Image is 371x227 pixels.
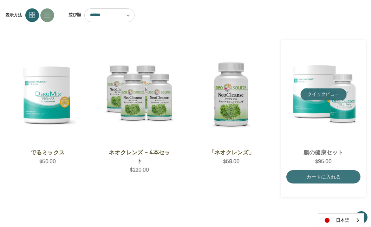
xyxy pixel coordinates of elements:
[318,214,364,227] a: 日本語
[5,12,22,18] span: 表示方法
[286,46,360,143] a: ColoHealth Set,$95.00
[11,46,85,143] a: DeruMix,$50.00
[300,88,346,100] button: クイックビュー
[315,158,332,165] span: $95.00
[103,58,177,132] img: ネオクレンズ - 4本セット
[106,148,173,165] a: ネオクレンズ - 4本セット
[290,148,357,156] a: 腸の健康セット
[286,170,360,183] a: カートに入れる
[65,9,81,20] label: 並び順
[223,158,240,165] span: $58.00
[39,158,56,165] span: $50.00
[11,58,85,132] img: でるミックス
[195,46,269,143] a: NeoCleanse,$58.00
[318,213,364,227] div: Language
[318,213,364,227] aside: Language selected: 日本語
[195,58,269,132] img: 「ネオクレンズ」
[198,148,265,156] a: 「ネオクレンズ」
[130,166,149,173] span: $220.00
[103,46,177,143] a: NeoCleanse - 4 Save Set,$220.00
[14,148,81,156] a: でるミックス
[286,58,360,132] img: 腸の健康セット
